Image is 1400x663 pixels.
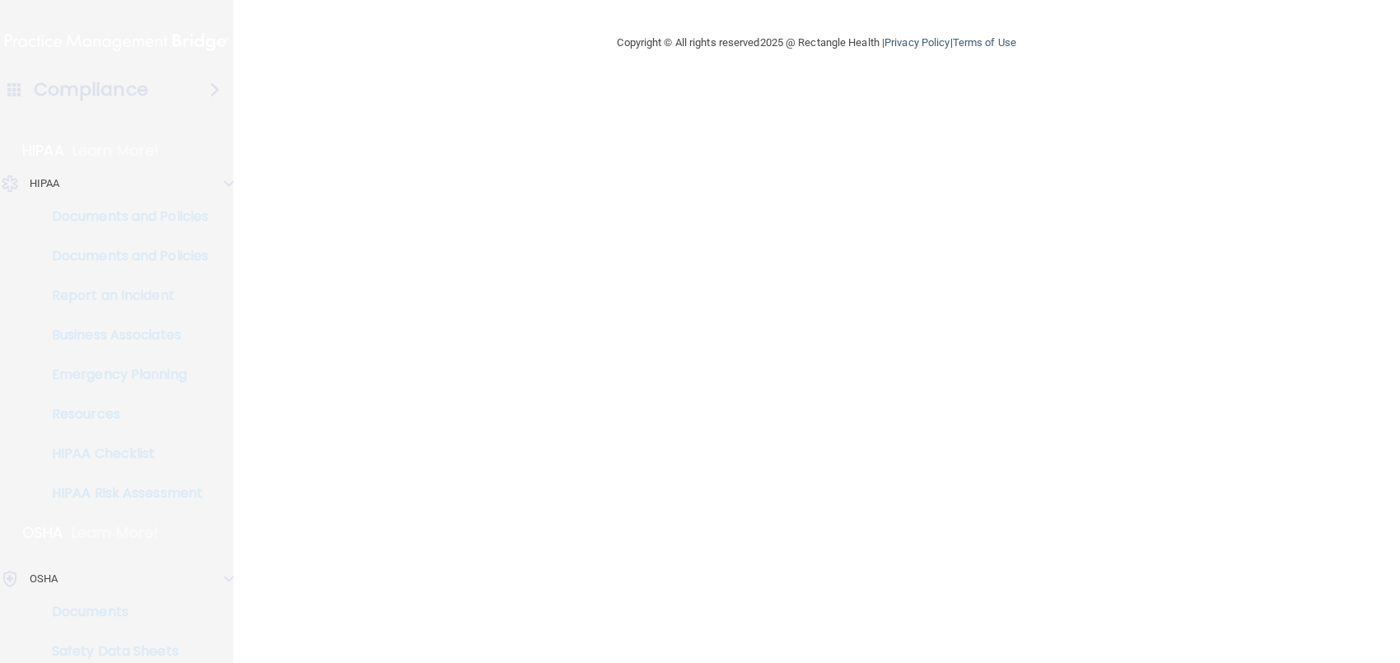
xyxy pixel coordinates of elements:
[72,141,160,161] p: Learn More!
[11,327,236,343] p: Business Associates
[11,367,236,383] p: Emergency Planning
[30,174,60,194] p: HIPAA
[72,523,159,543] p: Learn More!
[5,26,229,58] img: PMB logo
[953,36,1016,49] a: Terms of Use
[34,78,148,101] h4: Compliance
[11,208,236,225] p: Documents and Policies
[30,569,58,589] p: OSHA
[11,485,236,502] p: HIPAA Risk Assessment
[11,643,236,660] p: Safety Data Sheets
[884,36,950,49] a: Privacy Policy
[22,523,63,543] p: OSHA
[516,16,1118,69] div: Copyright © All rights reserved 2025 @ Rectangle Health | |
[11,287,236,304] p: Report an Incident
[22,141,64,161] p: HIPAA
[11,446,236,462] p: HIPAA Checklist
[11,604,236,620] p: Documents
[11,406,236,423] p: Resources
[11,248,236,264] p: Documents and Policies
